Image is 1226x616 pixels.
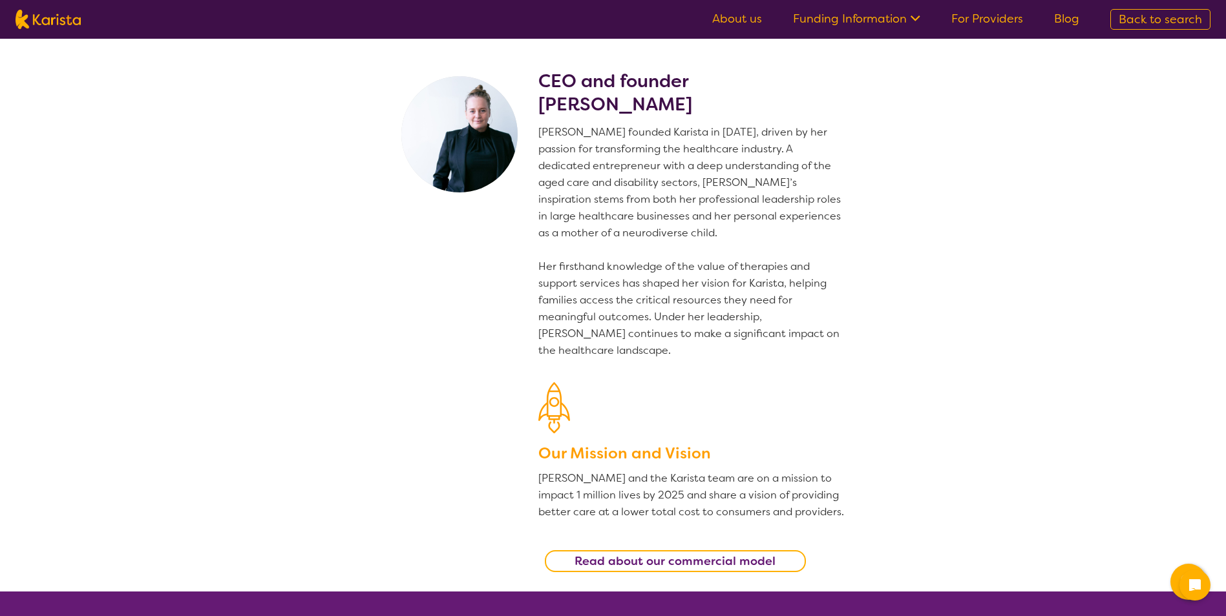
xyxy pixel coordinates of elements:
[712,11,762,26] a: About us
[1119,12,1202,27] span: Back to search
[1054,11,1079,26] a: Blog
[1170,564,1207,600] button: Channel Menu
[1110,9,1210,30] a: Back to search
[16,10,81,29] img: Karista logo
[538,124,846,359] p: [PERSON_NAME] founded Karista in [DATE], driven by her passion for transforming the healthcare in...
[538,382,570,433] img: Our Mission
[538,470,846,520] p: [PERSON_NAME] and the Karista team are on a mission to impact 1 million lives by 2025 and share a...
[951,11,1023,26] a: For Providers
[538,70,846,116] h2: CEO and founder [PERSON_NAME]
[793,11,920,26] a: Funding Information
[575,553,776,569] b: Read about our commercial model
[538,442,846,465] h3: Our Mission and Vision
